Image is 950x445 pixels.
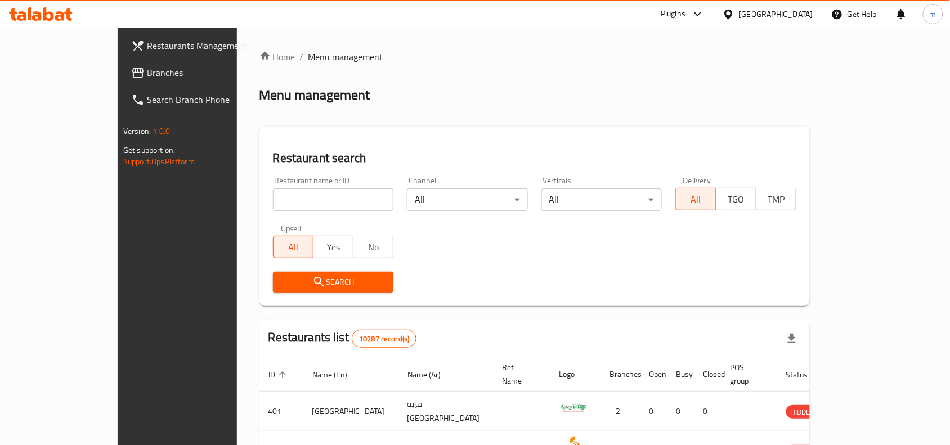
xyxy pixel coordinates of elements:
button: TMP [756,188,796,210]
span: Branches [147,66,267,79]
span: Search Branch Phone [147,93,267,106]
button: All [273,236,313,258]
li: / [300,50,304,64]
span: HIDDEN [786,406,820,419]
span: Yes [318,239,349,255]
td: 401 [259,392,303,431]
span: ID [268,368,290,381]
span: 10287 record(s) [352,334,416,344]
h2: Restaurants list [268,329,417,348]
span: Ref. Name [503,361,537,388]
span: Status [786,368,823,381]
th: Open [640,357,667,392]
div: Export file [778,325,805,352]
a: Support.OpsPlatform [123,154,195,169]
td: [GEOGRAPHIC_DATA] [303,392,398,431]
span: Get support on: [123,143,175,158]
th: Branches [601,357,640,392]
img: Spicy Village [559,395,588,423]
span: All [278,239,309,255]
div: All [407,188,528,211]
span: 1.0.0 [153,124,170,138]
h2: Restaurant search [273,150,796,167]
div: Total records count [352,330,416,348]
button: All [675,188,716,210]
button: Yes [313,236,353,258]
td: 0 [667,392,694,431]
td: قرية [GEOGRAPHIC_DATA] [398,392,494,431]
th: Busy [667,357,694,392]
span: TGO [721,191,752,208]
a: Branches [122,59,276,86]
a: Restaurants Management [122,32,276,59]
span: POS group [731,361,764,388]
button: No [353,236,393,258]
a: Home [259,50,295,64]
span: m [930,8,936,20]
button: TGO [716,188,756,210]
span: Search [282,275,385,289]
td: 0 [694,392,722,431]
span: TMP [761,191,792,208]
div: Plugins [661,7,685,21]
span: All [680,191,711,208]
span: No [358,239,389,255]
span: Menu management [308,50,383,64]
label: Delivery [683,177,711,185]
div: [GEOGRAPHIC_DATA] [739,8,813,20]
h2: Menu management [259,86,370,104]
td: 2 [601,392,640,431]
div: All [541,188,662,211]
a: Search Branch Phone [122,86,276,113]
span: Version: [123,124,151,138]
span: Name (Ar) [407,368,455,381]
th: Logo [550,357,601,392]
span: Name (En) [312,368,362,381]
td: 0 [640,392,667,431]
nav: breadcrumb [259,50,810,64]
span: Restaurants Management [147,39,267,52]
input: Search for restaurant name or ID.. [273,188,394,211]
div: HIDDEN [786,405,820,419]
th: Closed [694,357,722,392]
button: Search [273,272,394,293]
label: Upsell [281,224,302,232]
